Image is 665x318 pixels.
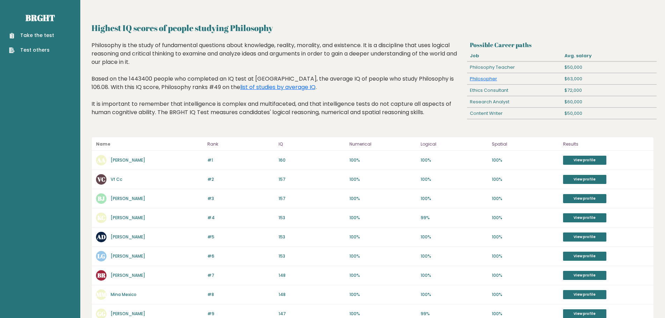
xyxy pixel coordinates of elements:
[279,176,346,183] p: 157
[467,108,562,119] div: Content Writer
[96,290,106,298] text: MM
[421,291,488,298] p: 100%
[207,215,274,221] p: #4
[492,157,559,163] p: 100%
[492,272,559,279] p: 100%
[349,291,416,298] p: 100%
[97,271,106,279] text: BR
[563,290,606,299] a: View profile
[97,156,105,164] text: AA
[279,140,346,148] p: IQ
[421,234,488,240] p: 100%
[111,253,145,259] a: [PERSON_NAME]
[467,50,562,61] div: Job
[349,157,416,163] p: 100%
[279,253,346,259] p: 153
[97,310,105,318] text: GG
[562,85,657,96] div: $72,000
[467,96,562,108] div: Research Analyst
[9,32,54,39] a: Take the test
[421,311,488,317] p: 99%
[349,176,416,183] p: 100%
[97,233,106,241] text: AD
[492,253,559,259] p: 100%
[207,176,274,183] p: #2
[467,85,562,96] div: Ethics Consultant
[349,140,416,148] p: Numerical
[349,195,416,202] p: 100%
[97,214,105,222] text: KC
[240,83,316,91] a: list of studies by average IQ
[111,157,145,163] a: [PERSON_NAME]
[349,272,416,279] p: 100%
[97,175,105,183] text: VC
[467,62,562,73] div: Philosophy Teacher
[492,215,559,221] p: 100%
[207,157,274,163] p: #1
[279,234,346,240] p: 153
[421,215,488,221] p: 99%
[207,253,274,259] p: #6
[421,157,488,163] p: 100%
[91,22,654,34] h2: Highest IQ scores of people studying Philosophy
[111,272,145,278] a: [PERSON_NAME]
[563,140,649,148] p: Results
[207,291,274,298] p: #8
[207,272,274,279] p: #7
[562,96,657,108] div: $60,000
[492,176,559,183] p: 100%
[421,140,488,148] p: Logical
[349,253,416,259] p: 100%
[563,213,606,222] a: View profile
[421,253,488,259] p: 100%
[97,252,105,260] text: LG
[563,271,606,280] a: View profile
[349,311,416,317] p: 100%
[98,194,105,202] text: BJ
[207,140,274,148] p: Rank
[492,291,559,298] p: 100%
[492,311,559,317] p: 100%
[349,215,416,221] p: 100%
[562,73,657,84] div: $63,000
[111,195,145,201] a: [PERSON_NAME]
[470,75,497,82] a: Philosopher
[207,195,274,202] p: #3
[492,195,559,202] p: 100%
[563,175,606,184] a: View profile
[111,215,145,221] a: [PERSON_NAME]
[279,195,346,202] p: 157
[279,215,346,221] p: 153
[111,311,145,317] a: [PERSON_NAME]
[421,195,488,202] p: 100%
[111,291,136,297] a: Mina Mexico
[91,41,465,127] div: Philosophy is the study of fundamental questions about knowledge, reality, morality, and existenc...
[279,311,346,317] p: 147
[111,234,145,240] a: [PERSON_NAME]
[421,176,488,183] p: 100%
[563,232,606,242] a: View profile
[111,176,122,182] a: Vf Cc
[207,234,274,240] p: #5
[279,272,346,279] p: 148
[207,311,274,317] p: #9
[96,141,110,147] b: Name
[492,234,559,240] p: 100%
[421,272,488,279] p: 100%
[563,252,606,261] a: View profile
[563,156,606,165] a: View profile
[562,62,657,73] div: $50,000
[279,157,346,163] p: 160
[349,234,416,240] p: 100%
[470,41,654,49] h3: Possible Career paths
[25,12,55,23] a: Brght
[562,50,657,61] div: Avg. salary
[279,291,346,298] p: 148
[492,140,559,148] p: Spatial
[562,108,657,119] div: $50,000
[563,194,606,203] a: View profile
[9,46,54,54] a: Test others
